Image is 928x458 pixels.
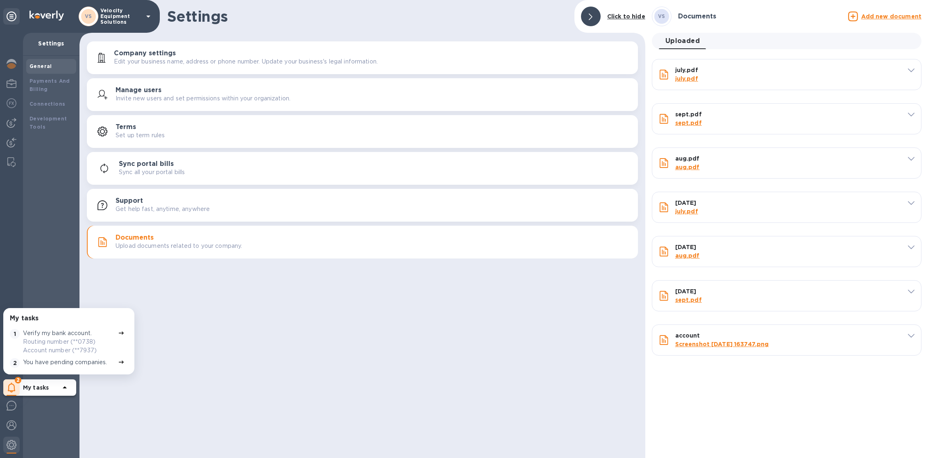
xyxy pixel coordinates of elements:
[3,8,20,25] div: Unpin categories
[861,13,921,20] u: Add new document
[675,288,697,295] b: [DATE]
[23,358,107,367] p: You have pending companies.
[29,101,65,107] b: Connections
[675,111,702,118] b: sept.pdf
[675,244,697,250] b: [DATE]
[675,75,698,82] a: july.pdf
[116,197,143,205] h3: Support
[29,63,52,69] b: General
[29,78,70,92] b: Payments And Billing
[675,164,700,170] a: aug.pdf
[29,11,64,20] img: Logo
[10,358,20,368] span: 2
[15,377,21,383] span: 2
[675,67,698,73] b: july.pdf
[675,155,700,162] b: aug.pdf
[87,78,638,111] button: Manage usersInvite new users and set permissions within your organization.
[29,39,73,48] p: Settings
[675,332,700,339] b: account
[675,252,700,259] a: aug.pdf
[675,120,702,126] a: sept.pdf
[23,338,115,355] p: Routing number (**0738) Account number (**7937)
[23,329,92,338] p: Verify my bank account.
[116,242,242,250] p: Upload documents related to your company.
[29,116,67,130] b: Development Tools
[167,8,568,25] h1: Settings
[675,208,698,215] a: july.pdf
[7,79,16,88] img: My Profile
[607,13,645,20] b: Click to hide
[23,384,49,391] b: My tasks
[675,297,702,303] a: sept.pdf
[87,115,638,148] button: TermsSet up term rules
[7,98,16,108] img: Foreign exchange
[116,86,161,94] h3: Manage users
[119,168,185,177] p: Sync all your portal bills
[87,226,638,258] button: DocumentsUpload documents related to your company.
[114,50,176,57] h3: Company settings
[116,205,210,213] p: Get help fast, anytime, anywhere
[678,13,716,20] h3: Documents
[10,315,39,322] h3: My tasks
[85,13,92,19] b: VS
[675,341,769,347] a: Screenshot [DATE] 163747.png
[675,200,697,206] b: [DATE]
[116,234,154,242] h3: Documents
[114,57,378,66] p: Edit your business name, address or phone number. Update your business's legal information.
[116,123,136,131] h3: Terms
[116,94,290,103] p: Invite new users and set permissions within your organization.
[87,41,638,74] button: Company settingsEdit your business name, address or phone number. Update your business's legal in...
[87,189,638,222] button: SupportGet help fast, anytime, anywhere
[10,329,20,339] span: 1
[119,160,174,168] h3: Sync portal bills
[658,13,665,19] b: VS
[116,131,165,140] p: Set up term rules
[100,8,141,25] p: Velocity Equipment Solutions
[87,152,638,185] button: Sync portal billsSync all your portal bills
[665,35,700,47] span: Uploaded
